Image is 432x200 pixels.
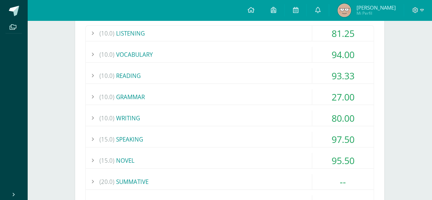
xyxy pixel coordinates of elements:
[86,68,374,83] div: READING
[312,26,374,41] div: 81.25
[99,153,114,168] span: (15.0)
[99,47,114,62] span: (10.0)
[356,10,395,16] span: Mi Perfil
[312,174,374,189] div: --
[86,110,374,126] div: WRITING
[337,3,351,17] img: a691934e245c096f0520ca704d26c750.png
[312,110,374,126] div: 80.00
[312,89,374,105] div: 27.00
[86,153,374,168] div: NOVEL
[99,174,114,189] span: (20.0)
[99,89,114,105] span: (10.0)
[86,132,374,147] div: SPEAKING
[99,110,114,126] span: (10.0)
[312,68,374,83] div: 93.33
[99,132,114,147] span: (15.0)
[99,26,114,41] span: (10.0)
[86,26,374,41] div: LISTENING
[312,153,374,168] div: 95.50
[312,47,374,62] div: 94.00
[356,4,395,11] span: [PERSON_NAME]
[99,68,114,83] span: (10.0)
[86,47,374,62] div: VOCABULARY
[312,132,374,147] div: 97.50
[86,89,374,105] div: GRAMMAR
[86,174,374,189] div: SUMMATIVE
